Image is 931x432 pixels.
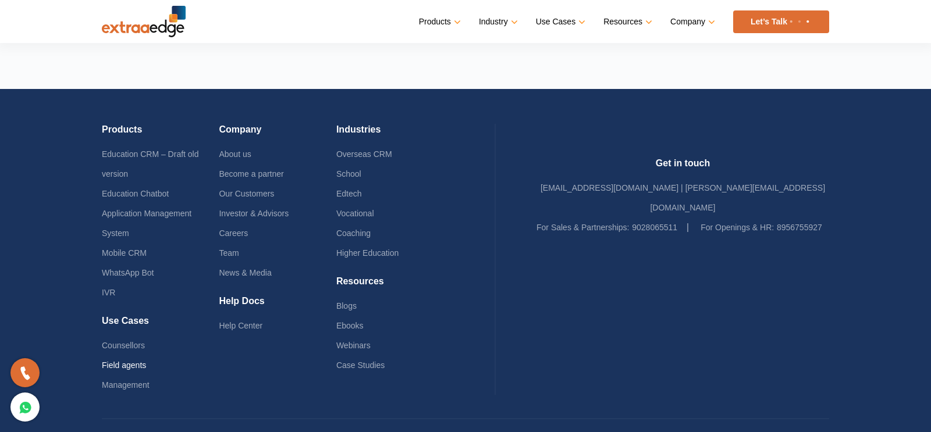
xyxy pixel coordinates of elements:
[336,169,361,178] a: School
[336,341,371,350] a: Webinars
[479,13,516,30] a: Industry
[419,13,459,30] a: Products
[102,124,219,144] h4: Products
[102,189,169,198] a: Education Chatbot
[219,295,336,316] h4: Help Docs
[219,268,271,277] a: News & Media
[219,149,251,159] a: About us
[336,321,364,330] a: Ebooks
[336,149,392,159] a: Overseas CRM
[701,217,774,237] label: For Openings & HR:
[336,189,362,198] a: Edtech
[536,158,829,178] h4: Get in touch
[102,248,147,258] a: Mobile CRM
[102,268,154,277] a: WhatsApp Bot
[102,360,146,370] a: Field agents
[102,149,199,178] a: Education CRM – Draft old version
[536,217,630,237] label: For Sales & Partnerships:
[336,248,399,258] a: Higher Education
[336,301,357,310] a: Blogs
[219,248,239,258] a: Team
[336,276,453,296] h4: Resources
[541,183,825,212] a: [EMAIL_ADDRESS][DOMAIN_NAME] | [PERSON_NAME][EMAIL_ADDRESS][DOMAIN_NAME]
[777,223,822,232] a: 8956755927
[336,209,374,218] a: Vocational
[733,10,829,33] a: Let’s Talk
[102,209,191,238] a: Application Management System
[219,189,274,198] a: Our Customers
[219,169,283,178] a: Become a partner
[219,124,336,144] h4: Company
[336,124,453,144] h4: Industries
[336,360,385,370] a: Case Studies
[603,13,650,30] a: Resources
[219,229,248,238] a: Careers
[102,341,145,350] a: Counsellors
[536,13,583,30] a: Use Cases
[219,209,289,218] a: Investor & Advisors
[336,229,371,238] a: Coaching
[632,223,677,232] a: 9028065511
[102,380,150,390] a: Management
[670,13,713,30] a: Company
[102,315,219,335] h4: Use Cases
[219,321,262,330] a: Help Center
[102,288,115,297] a: IVR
